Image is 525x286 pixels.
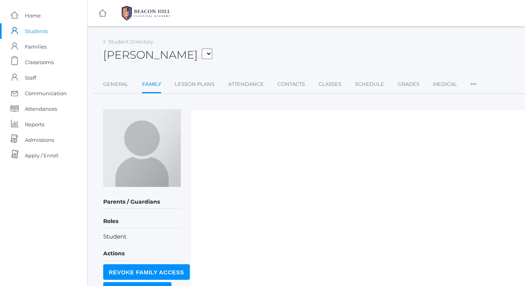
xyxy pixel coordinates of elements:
input: Revoke Family Access [103,264,190,280]
a: General [103,77,128,92]
h2: [PERSON_NAME] [103,49,212,61]
h5: Parents / Guardians [103,195,181,209]
img: BHCALogos-05-308ed15e86a5a0abce9b8dd61676a3503ac9727e845dece92d48e8588c001991.png [117,3,175,23]
a: Lesson Plans [175,77,215,92]
span: Communication [25,85,67,101]
span: Admissions [25,132,54,148]
span: Families [25,39,47,54]
span: Staff [25,70,36,85]
a: Schedule [355,77,384,92]
span: Apply / Enroll [25,148,59,163]
img: Talon Harris [103,109,181,187]
h5: Roles [103,215,181,228]
a: Medical [433,77,457,92]
a: Attendance [228,77,264,92]
span: Students [25,23,48,39]
h5: Actions [103,247,181,260]
a: Contacts [277,77,305,92]
a: Grades [398,77,419,92]
a: Student Directory [108,38,153,45]
span: Reports [25,117,44,132]
span: Home [25,8,41,23]
span: Classrooms [25,54,54,70]
a: Family [142,77,161,93]
a: Classes [319,77,341,92]
li: Student [103,232,181,241]
span: Attendances [25,101,57,117]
